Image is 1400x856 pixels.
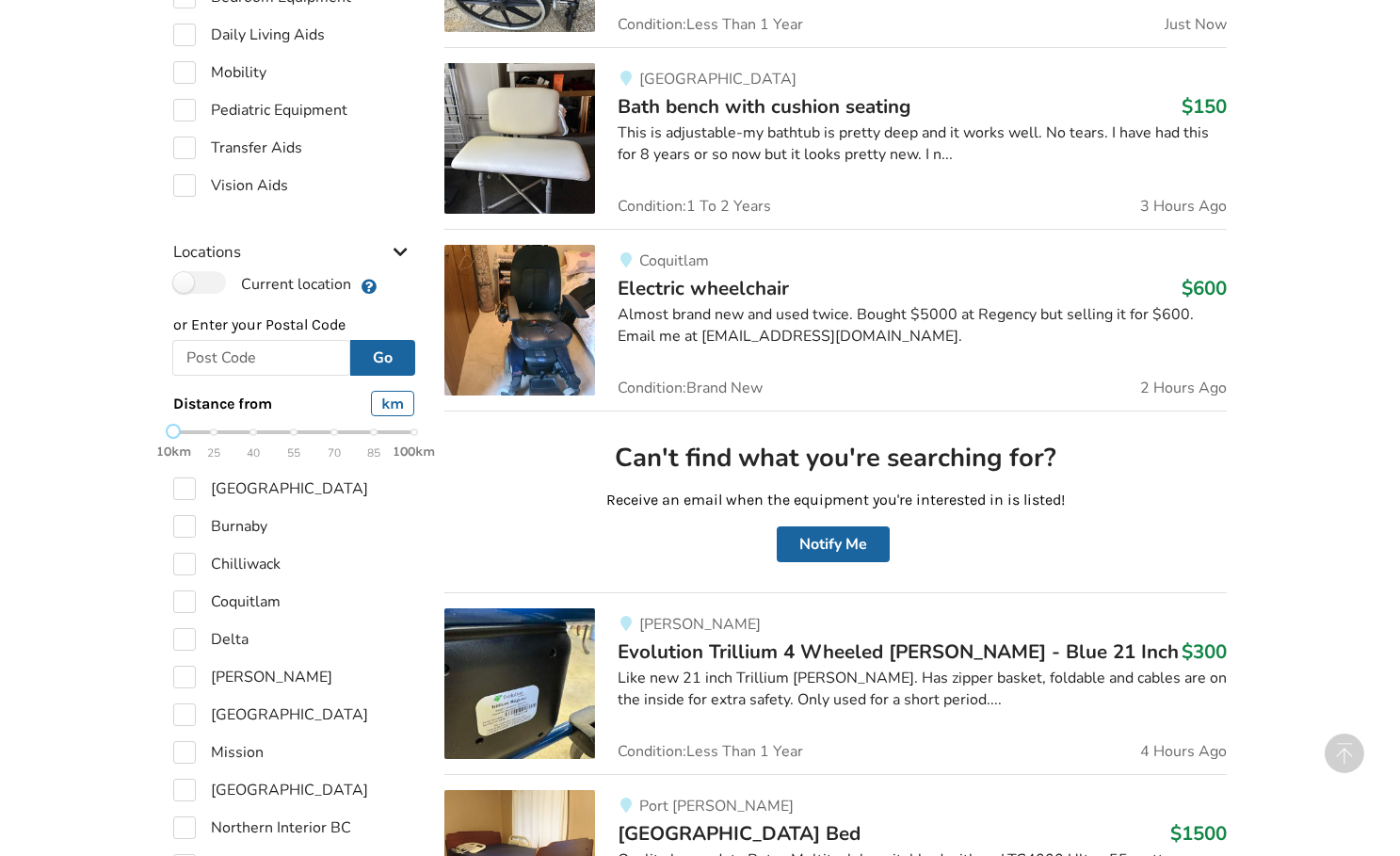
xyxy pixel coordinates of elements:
label: Current location [173,271,351,296]
span: Port [PERSON_NAME] [639,796,794,816]
span: Condition: Brand New [618,380,763,396]
label: Northern Interior BC [173,816,351,839]
a: bathroom safety-bath bench with cushion seating [GEOGRAPHIC_DATA]Bath bench with cushion seating$... [444,47,1227,229]
label: [GEOGRAPHIC_DATA] [173,703,368,726]
span: [GEOGRAPHIC_DATA] Bed [618,820,861,847]
span: 4 Hours Ago [1140,744,1227,759]
span: 40 [247,443,260,464]
img: mobility-evolution trillium 4 wheeled walker - blue 21 inch [444,608,595,759]
a: mobility-evolution trillium 4 wheeled walker - blue 21 inch[PERSON_NAME]Evolution Trillium 4 Whee... [444,592,1227,774]
span: Condition: Less Than 1 Year [618,744,803,759]
h2: Can't find what you're searching for? [459,442,1212,475]
label: Mobility [173,61,266,84]
label: Mission [173,741,264,764]
button: Notify Me [777,526,890,562]
label: Daily Living Aids [173,24,325,46]
div: Almost brand new and used twice. Bought $5000 at Regency but selling it for $600. Email me at [EM... [618,304,1227,347]
span: 25 [207,443,220,464]
span: [GEOGRAPHIC_DATA] [639,69,797,89]
img: mobility-electric wheelchair [444,245,595,396]
span: Condition: 1 To 2 Years [618,199,771,214]
span: Coquitlam [639,250,709,271]
div: This is adjustable-my bathtub is pretty deep and it works well. No tears. I have had this for 8 y... [618,122,1227,166]
p: or Enter your Postal Code [173,315,414,336]
h3: $150 [1182,94,1227,119]
strong: 100km [393,444,435,460]
span: [PERSON_NAME] [639,614,761,635]
label: Pediatric Equipment [173,99,347,121]
label: [GEOGRAPHIC_DATA] [173,477,368,500]
label: Delta [173,628,249,651]
h3: $300 [1182,639,1227,664]
span: Evolution Trillium 4 Wheeled [PERSON_NAME] - Blue 21 Inch [618,638,1179,665]
div: km [371,391,414,416]
span: 70 [328,443,341,464]
label: Vision Aids [173,174,288,197]
img: bathroom safety-bath bench with cushion seating [444,63,595,214]
span: Just Now [1165,17,1227,32]
label: Chilliwack [173,553,281,575]
label: Coquitlam [173,590,281,613]
div: Locations [173,204,414,271]
span: 2 Hours Ago [1140,380,1227,396]
span: Bath bench with cushion seating [618,93,910,120]
span: Electric wheelchair [618,275,789,301]
button: Go [350,340,415,376]
input: Post Code [172,340,350,376]
a: mobility-electric wheelchair CoquitlamElectric wheelchair$600Almost brand new and used twice. Bou... [444,229,1227,411]
div: Like new 21 inch Trillium [PERSON_NAME]. Has zipper basket, foldable and cables are on the inside... [618,668,1227,711]
label: Transfer Aids [173,137,302,159]
strong: 10km [156,444,191,460]
label: [GEOGRAPHIC_DATA] [173,779,368,801]
p: Receive an email when the equipment you're interested in is listed! [459,490,1212,511]
span: 3 Hours Ago [1140,199,1227,214]
span: 55 [287,443,300,464]
label: Burnaby [173,515,267,538]
h3: $1500 [1170,821,1227,846]
span: Distance from [173,395,272,412]
h3: $600 [1182,276,1227,300]
label: [PERSON_NAME] [173,666,332,688]
span: Condition: Less Than 1 Year [618,17,803,32]
span: 85 [367,443,380,464]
